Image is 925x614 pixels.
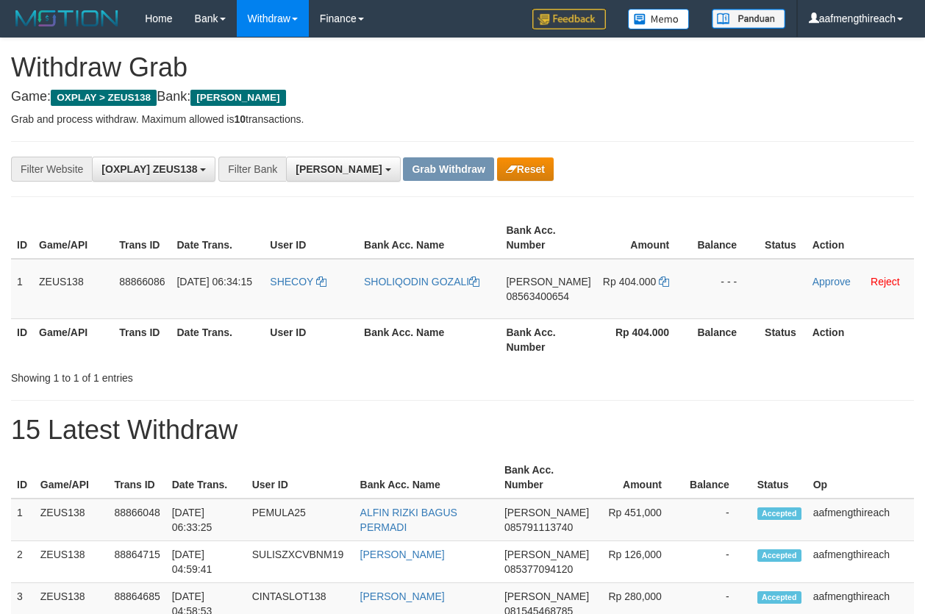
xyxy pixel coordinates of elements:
[119,276,165,288] span: 88866086
[264,217,358,259] th: User ID
[751,457,807,499] th: Status
[684,499,751,541] td: -
[354,457,499,499] th: Bank Acc. Name
[190,90,285,106] span: [PERSON_NAME]
[176,276,251,288] span: [DATE] 06:34:15
[11,7,123,29] img: MOTION_logo.png
[11,365,374,385] div: Showing 1 to 1 of 1 entries
[364,276,479,288] a: SHOLIQODIN GOZALI
[35,499,109,541] td: ZEUS138
[360,590,445,602] a: [PERSON_NAME]
[506,276,590,288] span: [PERSON_NAME]
[113,318,171,360] th: Trans ID
[497,157,554,181] button: Reset
[11,112,914,126] p: Grab and process withdraw. Maximum allowed is transactions.
[595,499,684,541] td: Rp 451,000
[504,507,589,518] span: [PERSON_NAME]
[360,549,445,560] a: [PERSON_NAME]
[757,591,801,604] span: Accepted
[684,541,751,583] td: -
[108,457,165,499] th: Trans ID
[597,217,692,259] th: Amount
[166,499,246,541] td: [DATE] 06:33:25
[358,217,500,259] th: Bank Acc. Name
[595,457,684,499] th: Amount
[691,318,759,360] th: Balance
[358,318,500,360] th: Bank Acc. Name
[504,549,589,560] span: [PERSON_NAME]
[108,541,165,583] td: 88864715
[11,415,914,445] h1: 15 Latest Withdraw
[597,318,692,360] th: Rp 404.000
[603,276,656,288] span: Rp 404.000
[504,563,573,575] span: Copy 085377094120 to clipboard
[33,318,113,360] th: Game/API
[871,276,900,288] a: Reject
[360,507,457,533] a: ALFIN RIZKI BAGUS PERMADI
[807,499,914,541] td: aafmengthireach
[92,157,215,182] button: [OXPLAY] ZEUS138
[532,9,606,29] img: Feedback.jpg
[246,541,354,583] td: SULISZXCVBNM19
[506,290,569,302] span: Copy 08563400654 to clipboard
[757,507,801,520] span: Accepted
[757,549,801,562] span: Accepted
[759,318,807,360] th: Status
[595,541,684,583] td: Rp 126,000
[166,457,246,499] th: Date Trans.
[35,541,109,583] td: ZEUS138
[11,217,33,259] th: ID
[712,9,785,29] img: panduan.png
[504,521,573,533] span: Copy 085791113740 to clipboard
[296,163,382,175] span: [PERSON_NAME]
[171,318,264,360] th: Date Trans.
[33,259,113,319] td: ZEUS138
[11,259,33,319] td: 1
[691,259,759,319] td: - - -
[691,217,759,259] th: Balance
[499,457,595,499] th: Bank Acc. Number
[807,217,914,259] th: Action
[11,157,92,182] div: Filter Website
[813,276,851,288] a: Approve
[11,499,35,541] td: 1
[500,318,596,360] th: Bank Acc. Number
[11,53,914,82] h1: Withdraw Grab
[270,276,326,288] a: SHECOY
[234,113,246,125] strong: 10
[659,276,669,288] a: Copy 404000 to clipboard
[500,217,596,259] th: Bank Acc. Number
[684,457,751,499] th: Balance
[218,157,286,182] div: Filter Bank
[11,318,33,360] th: ID
[11,90,914,104] h4: Game: Bank:
[504,590,589,602] span: [PERSON_NAME]
[101,163,197,175] span: [OXPLAY] ZEUS138
[807,541,914,583] td: aafmengthireach
[807,457,914,499] th: Op
[628,9,690,29] img: Button%20Memo.svg
[108,499,165,541] td: 88866048
[35,457,109,499] th: Game/API
[286,157,400,182] button: [PERSON_NAME]
[51,90,157,106] span: OXPLAY > ZEUS138
[11,541,35,583] td: 2
[246,457,354,499] th: User ID
[264,318,358,360] th: User ID
[166,541,246,583] td: [DATE] 04:59:41
[33,217,113,259] th: Game/API
[171,217,264,259] th: Date Trans.
[403,157,493,181] button: Grab Withdraw
[246,499,354,541] td: PEMULA25
[113,217,171,259] th: Trans ID
[270,276,313,288] span: SHECOY
[807,318,914,360] th: Action
[11,457,35,499] th: ID
[759,217,807,259] th: Status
